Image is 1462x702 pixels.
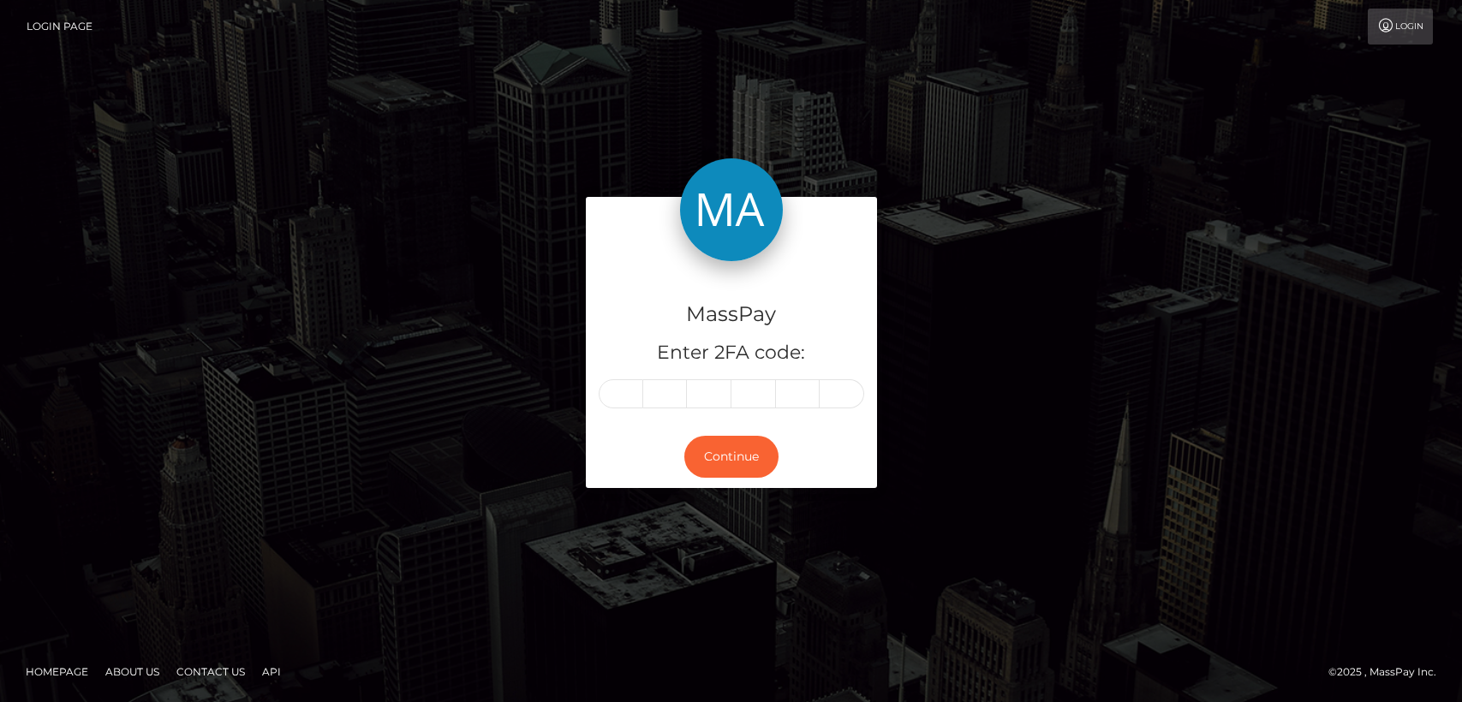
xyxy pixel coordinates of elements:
[98,658,166,685] a: About Us
[680,158,783,261] img: MassPay
[27,9,92,45] a: Login Page
[684,436,779,478] button: Continue
[599,340,864,366] h5: Enter 2FA code:
[1328,663,1449,681] div: © 2025 , MassPay Inc.
[255,658,288,685] a: API
[1368,9,1433,45] a: Login
[599,300,864,330] h4: MassPay
[19,658,95,685] a: Homepage
[170,658,252,685] a: Contact Us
